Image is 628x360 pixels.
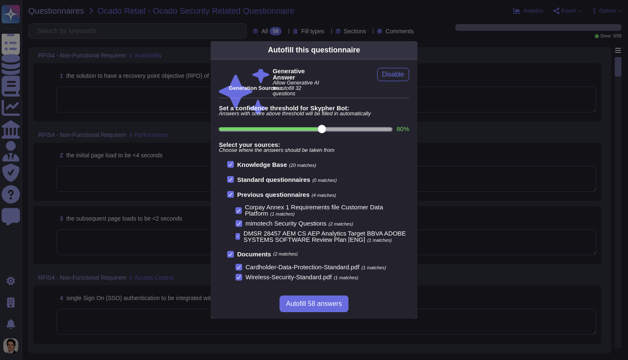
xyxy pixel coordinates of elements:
button: Disable [377,68,409,81]
b: Generative Answer [272,68,323,80]
span: (4 matches) [312,193,336,198]
span: (1 matches) [270,211,295,216]
b: Set a confidence threshold for Skypher Bot: [219,105,409,111]
span: (2 matches) [273,252,298,256]
span: Answers with score above threshold will be filled in automatically [219,111,409,117]
b: Standard questionnaires [237,176,310,183]
b: Documents [237,251,271,257]
span: (20 matches) [289,163,316,168]
button: Autofill 58 answers [280,295,348,312]
b: Previous questionnaires [237,191,309,198]
span: Disable [382,71,404,78]
span: (1 matches) [361,265,386,270]
span: Cardholder-Data-Protection-Standard.pdf [245,263,359,271]
span: Autofill 58 answers [286,300,342,307]
span: mimotech Security Questions [245,220,326,227]
span: Wireless-Security-Standard.pdf [245,273,332,281]
span: DMSR 28457 AEM CS AEP Analytics Target BBVA ADOBE SYSTEMS SOFTWARE Review Plan [ENG] [243,230,406,243]
b: Knowledge Base [237,161,287,168]
div: Autofill this questionnaire [268,45,360,56]
label: 80 % [397,126,409,132]
span: Corpay Annex 1 Requirements file Customer Data Platform [245,204,383,217]
span: (1 matches) [334,275,358,280]
span: (1 matches) [367,238,392,243]
span: (0 matches) [312,178,337,183]
b: Select your sources: [219,142,409,148]
span: (2 matches) [329,221,353,226]
span: Choose where the answers should be taken from [219,148,409,153]
span: Allow Generative AI to autofill 32 questions [272,80,323,96]
b: Generation Sources : [229,85,282,91]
